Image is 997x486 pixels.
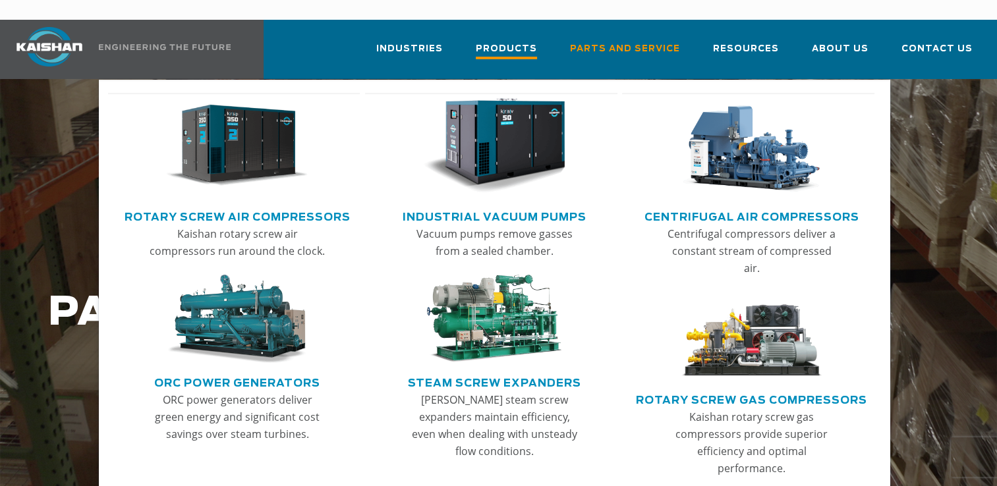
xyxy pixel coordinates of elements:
[166,98,308,194] img: thumb-Rotary-Screw-Air-Compressors
[476,41,537,59] span: Products
[423,275,565,364] img: thumb-Steam-Screw-Expanders
[476,32,537,79] a: Products
[125,205,351,225] a: Rotary Screw Air Compressors
[812,32,869,76] a: About Us
[406,225,583,259] p: Vacuum pumps remove gasses from a sealed chamber.
[423,98,565,194] img: thumb-Industrial-Vacuum-Pumps
[901,32,973,76] a: Contact Us
[713,32,779,76] a: Resources
[166,275,308,364] img: thumb-ORC-Power-Generators
[154,371,320,391] a: ORC Power Generators
[48,291,797,335] h1: PARTS AND SERVICE
[636,389,867,408] a: Rotary Screw Gas Compressors
[681,292,823,381] img: thumb-Rotary-Screw-Gas-Compressors
[403,205,586,225] a: Industrial Vacuum Pumps
[663,225,840,277] p: Centrifugal compressors deliver a constant stream of compressed air.
[812,41,869,57] span: About Us
[99,44,231,50] img: Engineering the future
[570,41,680,57] span: Parts and Service
[406,391,583,460] p: [PERSON_NAME] steam screw expanders maintain efficiency, even when dealing with unsteady flow con...
[713,41,779,57] span: Resources
[644,205,859,225] a: Centrifugal Air Compressors
[663,408,840,477] p: Kaishan rotary screw gas compressors provide superior efficiency and optimal performance.
[901,41,973,57] span: Contact Us
[408,371,581,391] a: Steam Screw Expanders
[570,32,680,76] a: Parts and Service
[681,98,823,194] img: thumb-Centrifugal-Air-Compressors
[376,41,443,57] span: Industries
[376,32,443,76] a: Industries
[149,391,326,443] p: ORC power generators deliver green energy and significant cost savings over steam turbines.
[149,225,326,259] p: Kaishan rotary screw air compressors run around the clock.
